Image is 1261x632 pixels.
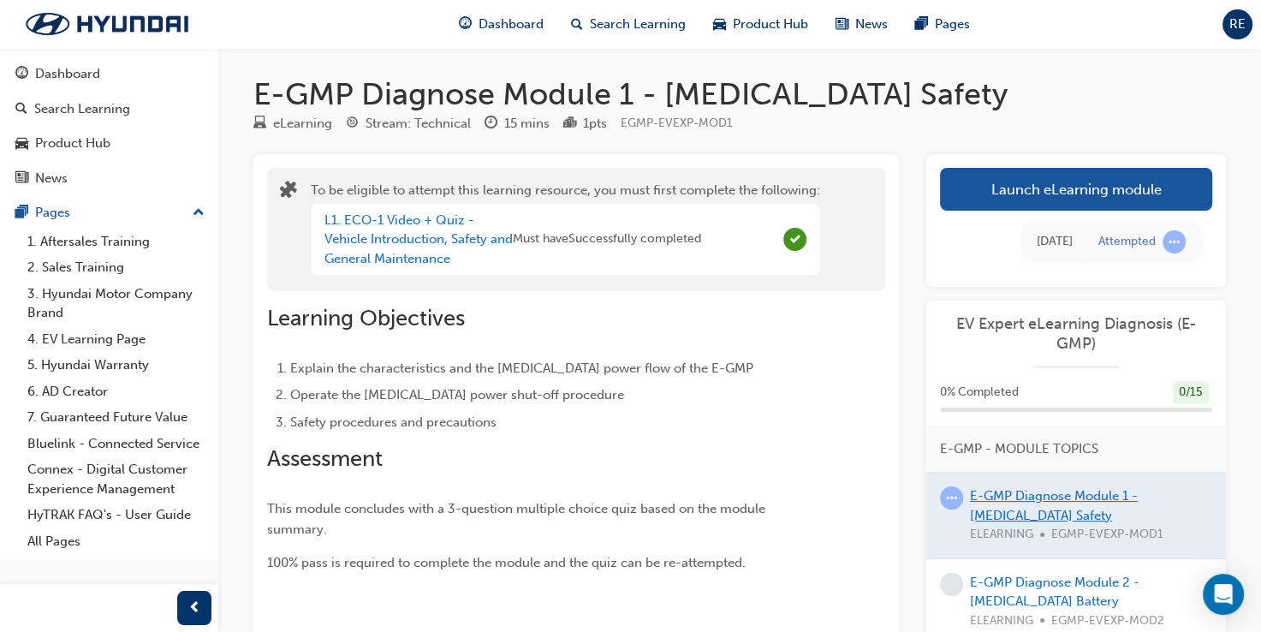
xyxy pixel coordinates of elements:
span: ELEARNING [970,611,1033,631]
span: Search Learning [590,15,686,34]
button: Pages [7,197,211,229]
span: Assessment [267,445,383,472]
span: EGMP-EVEXP-MOD2 [1051,611,1164,631]
span: up-icon [193,202,205,224]
span: Safety procedures and precautions [290,414,497,430]
div: Duration [485,113,550,134]
a: Product Hub [7,128,211,159]
div: Product Hub [35,134,110,153]
span: pages-icon [15,206,28,221]
span: Explain the characteristics and the [MEDICAL_DATA] power flow of the E-GMP [290,361,753,376]
div: Stream [346,113,471,134]
span: puzzle-icon [280,182,297,202]
span: Complete [783,228,806,251]
span: guage-icon [15,67,28,82]
a: EV Expert eLearning Diagnosis (E-GMP) [940,314,1212,353]
div: Dashboard [35,64,100,84]
div: 15 mins [504,114,550,134]
a: search-iconSearch Learning [557,7,699,42]
span: This module concludes with a 3-question multiple choice quiz based on the module summary. [267,501,769,537]
div: News [35,169,68,188]
a: 5. Hyundai Warranty [21,352,211,379]
a: news-iconNews [822,7,901,42]
span: pages-icon [915,14,928,35]
a: Search Learning [7,93,211,125]
a: car-iconProduct Hub [699,7,822,42]
div: To be eligible to attempt this learning resource, you must first complete the following: [311,181,820,278]
div: Pages [35,203,70,223]
span: Must have Successfully completed [513,230,701,249]
h1: E-GMP Diagnose Module 1 - [MEDICAL_DATA] Safety [253,75,1226,113]
span: 0 % Completed [940,383,1019,402]
span: Learning resource code [621,116,733,130]
span: Operate the [MEDICAL_DATA] power shut-off procedure [290,387,624,402]
button: RE [1222,9,1252,39]
span: news-icon [15,171,28,187]
a: Connex - Digital Customer Experience Management [21,456,211,502]
div: Open Intercom Messenger [1203,574,1244,615]
a: L1. ECO-1 Video + Quiz - Vehicle Introduction, Safety and General Maintenance [324,212,513,266]
span: search-icon [571,14,583,35]
img: Trak [9,6,205,42]
span: guage-icon [459,14,472,35]
span: learningRecordVerb_ATTEMPT-icon [1163,230,1186,253]
a: 2. Sales Training [21,254,211,281]
span: search-icon [15,102,27,117]
span: learningResourceType_ELEARNING-icon [253,116,266,132]
span: car-icon [713,14,726,35]
a: News [7,163,211,194]
div: 0 / 15 [1173,381,1209,404]
a: All Pages [21,528,211,555]
span: Product Hub [733,15,808,34]
a: E-GMP Diagnose Module 2 - [MEDICAL_DATA] Battery [970,575,1139,610]
a: 7. Guaranteed Future Value [21,404,211,431]
div: eLearning [273,114,332,134]
span: car-icon [15,136,28,152]
div: 1 pts [583,114,607,134]
div: Stream: Technical [366,114,471,134]
span: RE [1229,15,1246,34]
span: podium-icon [563,116,576,132]
span: news-icon [836,14,848,35]
a: 3. Hyundai Motor Company Brand [21,281,211,326]
a: 1. Aftersales Training [21,229,211,255]
a: 4. EV Learning Page [21,326,211,353]
a: HyTRAK FAQ's - User Guide [21,502,211,528]
span: learningRecordVerb_ATTEMPT-icon [940,486,963,510]
span: 100% pass is required to complete the module and the quiz can be re-attempted. [267,555,746,570]
a: Launch eLearning module [940,168,1212,211]
a: guage-iconDashboard [445,7,557,42]
div: Sun Jun 08 2025 11:51:15 GMT+0800 (Australian Western Standard Time) [1037,232,1073,252]
span: Pages [935,15,970,34]
div: Points [563,113,607,134]
span: target-icon [346,116,359,132]
span: News [855,15,888,34]
span: Dashboard [479,15,544,34]
span: learningRecordVerb_NONE-icon [940,573,963,596]
div: Search Learning [34,99,130,119]
div: Attempted [1098,234,1156,250]
span: clock-icon [485,116,497,132]
div: Type [253,113,332,134]
span: E-GMP - MODULE TOPICS [940,439,1098,459]
span: prev-icon [188,598,201,619]
a: pages-iconPages [901,7,984,42]
span: Learning Objectives [267,305,465,331]
a: Bluelink - Connected Service [21,431,211,457]
button: DashboardSearch LearningProduct HubNews [7,55,211,197]
a: 6. AD Creator [21,379,211,405]
a: Dashboard [7,58,211,90]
